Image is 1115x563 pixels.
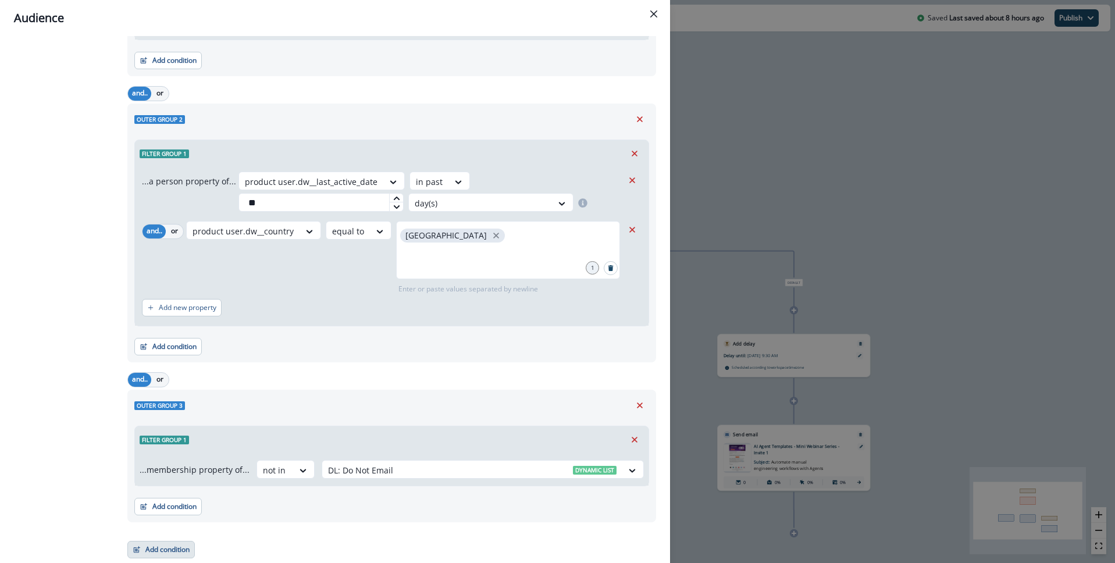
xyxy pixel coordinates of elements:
[630,111,649,128] button: Remove
[604,261,618,275] button: Search
[625,431,644,448] button: Remove
[396,284,540,294] p: Enter or paste values separated by newline
[625,145,644,162] button: Remove
[490,230,502,241] button: close
[586,261,599,275] div: 1
[159,304,216,312] p: Add new property
[134,115,185,124] span: Outer group 2
[142,175,236,187] p: ...a person property of...
[128,87,151,101] button: and..
[143,225,166,238] button: and..
[128,373,151,387] button: and..
[151,87,169,101] button: or
[623,221,642,238] button: Remove
[14,9,656,27] div: Audience
[127,541,195,558] button: Add condition
[630,397,649,414] button: Remove
[142,299,222,316] button: Add new property
[405,231,487,241] p: [GEOGRAPHIC_DATA]
[151,373,169,387] button: or
[134,401,185,410] span: Outer group 3
[140,464,250,476] p: ...membership property of...
[134,52,202,69] button: Add condition
[134,338,202,355] button: Add condition
[140,436,189,444] span: Filter group 1
[140,149,189,158] span: Filter group 1
[134,498,202,515] button: Add condition
[644,5,663,23] button: Close
[623,172,642,189] button: Remove
[166,225,183,238] button: or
